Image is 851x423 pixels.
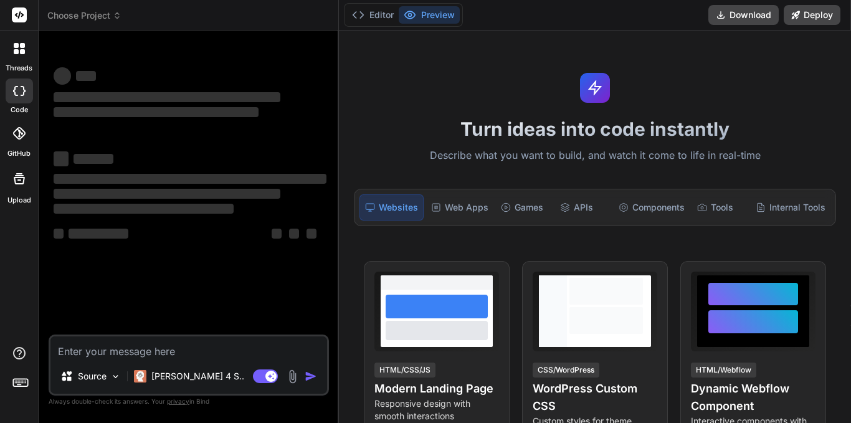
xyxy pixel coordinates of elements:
[47,9,121,22] span: Choose Project
[54,92,280,102] span: ‌
[110,371,121,382] img: Pick Models
[54,229,64,239] span: ‌
[167,397,189,405] span: privacy
[151,370,244,383] p: [PERSON_NAME] 4 S..
[346,148,844,164] p: Describe what you want to build, and watch it come to life in real-time
[11,105,28,115] label: code
[74,154,113,164] span: ‌
[346,118,844,140] h1: Turn ideas into code instantly
[289,229,299,239] span: ‌
[54,174,326,184] span: ‌
[6,63,32,74] label: threads
[784,5,840,25] button: Deploy
[708,5,779,25] button: Download
[307,229,316,239] span: ‌
[54,151,69,166] span: ‌
[347,6,399,24] button: Editor
[54,204,234,214] span: ‌
[496,194,552,221] div: Games
[7,148,31,159] label: GitHub
[76,71,96,81] span: ‌
[54,67,71,85] span: ‌
[555,194,611,221] div: APIs
[399,6,460,24] button: Preview
[751,194,830,221] div: Internal Tools
[134,370,146,383] img: Claude 4 Sonnet
[374,363,435,378] div: HTML/CSS/JS
[374,380,499,397] h4: Modern Landing Page
[49,396,329,407] p: Always double-check its answers. Your in Bind
[54,107,259,117] span: ‌
[285,369,300,384] img: attachment
[692,194,748,221] div: Tools
[272,229,282,239] span: ‌
[614,194,690,221] div: Components
[7,195,31,206] label: Upload
[374,397,499,422] p: Responsive design with smooth interactions
[691,380,815,415] h4: Dynamic Webflow Component
[78,370,107,383] p: Source
[533,380,657,415] h4: WordPress Custom CSS
[426,194,493,221] div: Web Apps
[54,189,280,199] span: ‌
[359,194,424,221] div: Websites
[69,229,128,239] span: ‌
[691,363,756,378] div: HTML/Webflow
[533,363,599,378] div: CSS/WordPress
[305,370,317,383] img: icon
